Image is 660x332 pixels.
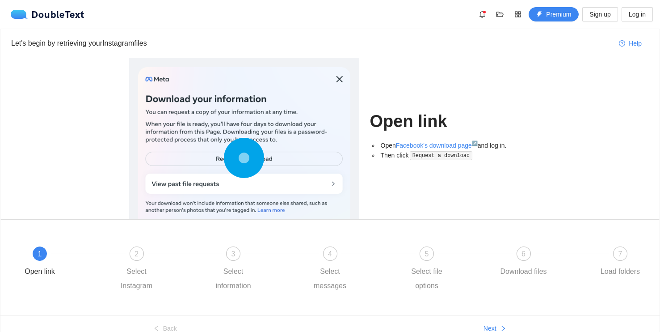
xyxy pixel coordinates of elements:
span: Log in [629,9,646,19]
span: bell [475,11,489,18]
span: 3 [231,250,235,258]
div: Load folders [601,264,640,279]
div: DoubleText [11,10,84,19]
div: 1Open link [14,247,111,279]
div: 3Select information [207,247,304,293]
div: Select file options [401,264,453,293]
span: 2 [135,250,139,258]
sup: ↗ [472,140,478,146]
div: Select messages [304,264,356,293]
span: 6 [521,250,525,258]
code: Request a download [410,151,472,160]
span: Premium [546,9,571,19]
div: Select Instagram [111,264,163,293]
span: 4 [328,250,332,258]
span: Sign up [589,9,610,19]
div: Open link [25,264,55,279]
img: logo [11,10,31,19]
div: 2Select Instagram [111,247,208,293]
li: Open and log in. [379,140,531,150]
div: 7Load folders [594,247,646,279]
div: Download files [500,264,546,279]
div: 6Download files [498,247,595,279]
button: bell [475,7,489,21]
a: logoDoubleText [11,10,84,19]
li: Then click [379,150,531,161]
h1: Open link [370,111,531,132]
button: appstore [511,7,525,21]
span: 5 [425,250,429,258]
button: Log in [622,7,653,21]
button: thunderboltPremium [529,7,579,21]
span: Help [629,38,642,48]
div: 5Select file options [401,247,498,293]
span: thunderbolt [536,11,542,18]
div: 4Select messages [304,247,401,293]
button: folder-open [493,7,507,21]
button: Sign up [582,7,618,21]
span: folder-open [493,11,507,18]
div: Let's begin by retrieving your Instagram files [11,38,612,49]
span: 1 [38,250,42,258]
span: question-circle [619,40,625,47]
div: Select information [207,264,259,293]
button: question-circleHelp [612,36,649,51]
a: Facebook's download page↗ [396,142,478,149]
span: 7 [618,250,622,258]
span: appstore [511,11,525,18]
